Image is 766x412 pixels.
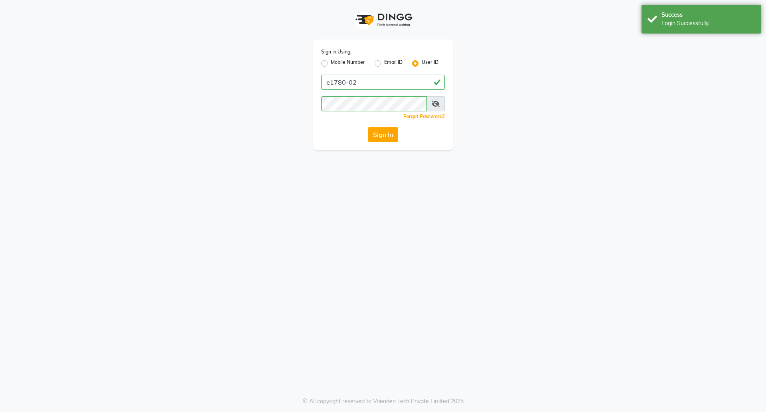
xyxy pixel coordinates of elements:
label: User ID [422,59,438,68]
input: Username [321,75,445,90]
button: Sign In [368,127,398,142]
div: Success [661,11,755,19]
a: Forgot Password? [403,113,445,119]
img: logo1.svg [351,8,415,32]
label: Sign In Using: [321,48,351,55]
label: Email ID [384,59,403,68]
label: Mobile Number [331,59,365,68]
input: Username [321,96,427,111]
div: Login Successfully. [661,19,755,28]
